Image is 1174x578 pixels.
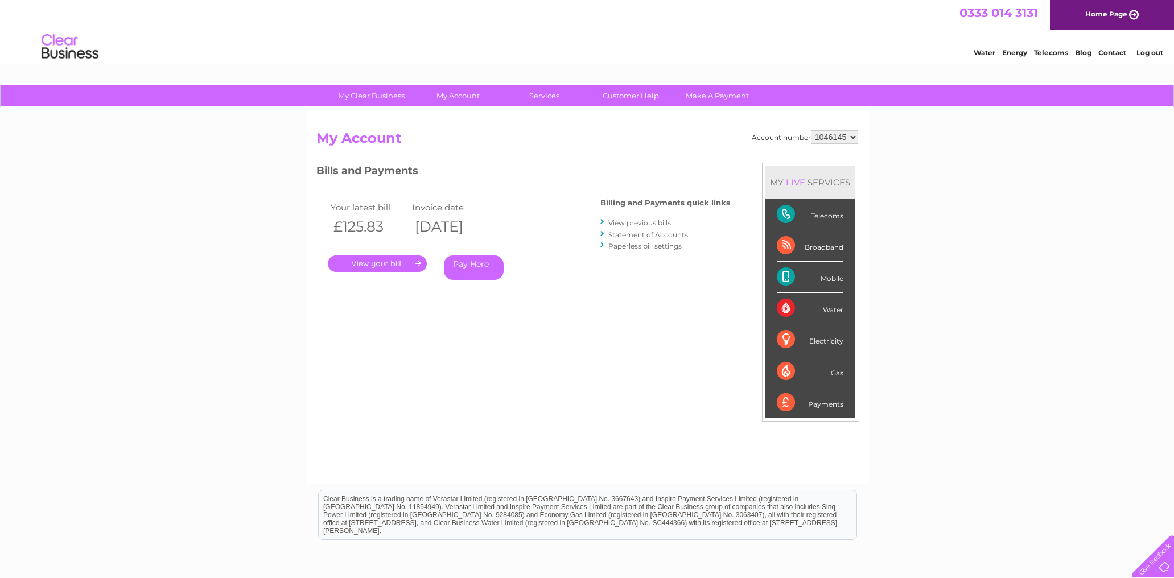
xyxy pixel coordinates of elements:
[316,163,730,183] h3: Bills and Payments
[319,6,856,55] div: Clear Business is a trading name of Verastar Limited (registered in [GEOGRAPHIC_DATA] No. 3667643...
[608,230,688,239] a: Statement of Accounts
[1002,48,1027,57] a: Energy
[777,324,843,356] div: Electricity
[409,200,491,215] td: Invoice date
[974,48,995,57] a: Water
[328,255,427,272] a: .
[777,293,843,324] div: Water
[584,85,678,106] a: Customer Help
[959,6,1038,20] a: 0333 014 3131
[1075,48,1091,57] a: Blog
[41,30,99,64] img: logo.png
[784,177,808,188] div: LIVE
[1098,48,1126,57] a: Contact
[409,215,491,238] th: [DATE]
[608,242,682,250] a: Paperless bill settings
[777,230,843,262] div: Broadband
[328,200,410,215] td: Your latest bill
[411,85,505,106] a: My Account
[777,262,843,293] div: Mobile
[777,387,843,418] div: Payments
[777,199,843,230] div: Telecoms
[444,255,504,280] a: Pay Here
[1034,48,1068,57] a: Telecoms
[752,130,858,144] div: Account number
[777,356,843,387] div: Gas
[670,85,764,106] a: Make A Payment
[316,130,858,152] h2: My Account
[608,218,671,227] a: View previous bills
[765,166,855,199] div: MY SERVICES
[1136,48,1163,57] a: Log out
[328,215,410,238] th: £125.83
[600,199,730,207] h4: Billing and Payments quick links
[497,85,591,106] a: Services
[324,85,418,106] a: My Clear Business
